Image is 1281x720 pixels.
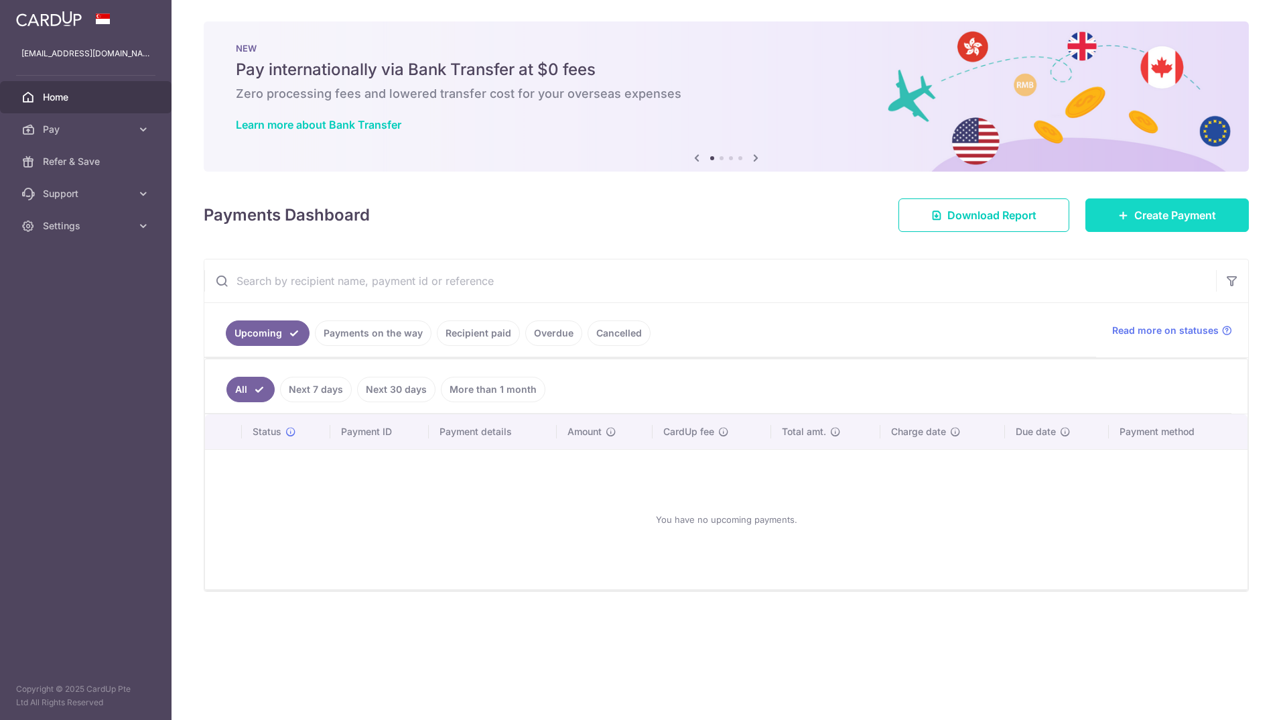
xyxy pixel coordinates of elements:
[204,203,370,227] h4: Payments Dashboard
[567,425,602,438] span: Amount
[253,425,281,438] span: Status
[236,118,401,131] a: Learn more about Bank Transfer
[280,377,352,402] a: Next 7 days
[441,377,545,402] a: More than 1 month
[947,207,1036,223] span: Download Report
[30,9,58,21] span: Help
[1112,324,1219,337] span: Read more on statuses
[330,414,429,449] th: Payment ID
[236,43,1217,54] p: NEW
[429,414,557,449] th: Payment details
[357,377,435,402] a: Next 30 days
[21,47,150,60] p: [EMAIL_ADDRESS][DOMAIN_NAME]
[226,320,310,346] a: Upcoming
[437,320,520,346] a: Recipient paid
[236,59,1217,80] h5: Pay internationally via Bank Transfer at $0 fees
[226,377,275,402] a: All
[315,320,431,346] a: Payments on the way
[43,187,131,200] span: Support
[43,91,131,104] span: Home
[1134,207,1216,223] span: Create Payment
[1109,414,1248,449] th: Payment method
[782,425,826,438] span: Total amt.
[891,425,946,438] span: Charge date
[221,461,1231,579] div: You have no upcoming payments.
[1016,425,1056,438] span: Due date
[43,219,131,233] span: Settings
[525,320,582,346] a: Overdue
[1112,324,1232,337] a: Read more on statuses
[663,425,714,438] span: CardUp fee
[588,320,651,346] a: Cancelled
[43,155,131,168] span: Refer & Save
[204,21,1249,172] img: Bank transfer banner
[898,198,1069,232] a: Download Report
[16,11,82,27] img: CardUp
[43,123,131,136] span: Pay
[204,259,1216,302] input: Search by recipient name, payment id or reference
[1085,198,1249,232] a: Create Payment
[236,86,1217,102] h6: Zero processing fees and lowered transfer cost for your overseas expenses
